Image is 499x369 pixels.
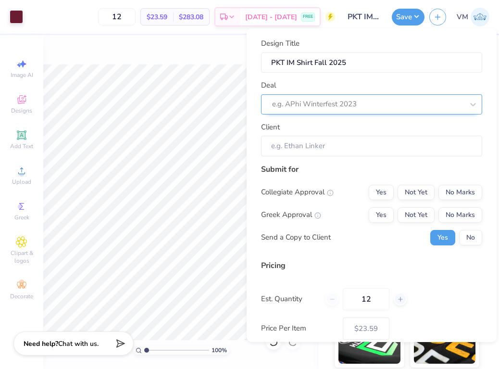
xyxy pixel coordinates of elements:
label: Est. Quantity [261,293,318,305]
span: Upload [12,178,31,186]
span: Chat with us. [58,339,99,348]
span: VM [457,12,468,23]
span: $23.59 [147,12,167,22]
strong: Need help? [24,339,58,348]
input: Untitled Design [340,7,387,26]
label: Design Title [261,38,299,49]
input: e.g. Ethan Linker [261,136,482,156]
span: Add Text [10,142,33,150]
div: Collegiate Approval [261,187,334,198]
input: – – [343,288,389,310]
div: Pricing [261,259,482,271]
button: No Marks [438,184,482,200]
label: Price Per Item [261,323,336,334]
button: Yes [430,229,455,245]
span: FREE [303,13,313,20]
input: – – [98,8,136,25]
button: No Marks [438,207,482,222]
button: No [459,229,482,245]
div: Send a Copy to Client [261,232,331,243]
span: 100 % [212,346,227,355]
span: $283.08 [179,12,203,22]
div: Submit for [261,163,482,175]
img: Victoria Major [471,8,489,26]
span: Designs [11,107,32,115]
div: Greek Approval [261,209,321,220]
button: Yes [369,184,394,200]
label: Client [261,121,280,132]
span: Image AI [11,71,33,79]
span: Clipart & logos [5,249,38,265]
button: Yes [369,207,394,222]
button: Not Yet [398,207,435,222]
button: Save [392,9,424,25]
button: Not Yet [398,184,435,200]
a: VM [457,8,489,26]
span: [DATE] - [DATE] [245,12,297,22]
label: Deal [261,80,276,91]
span: Greek [14,214,29,221]
span: Decorate [10,293,33,300]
